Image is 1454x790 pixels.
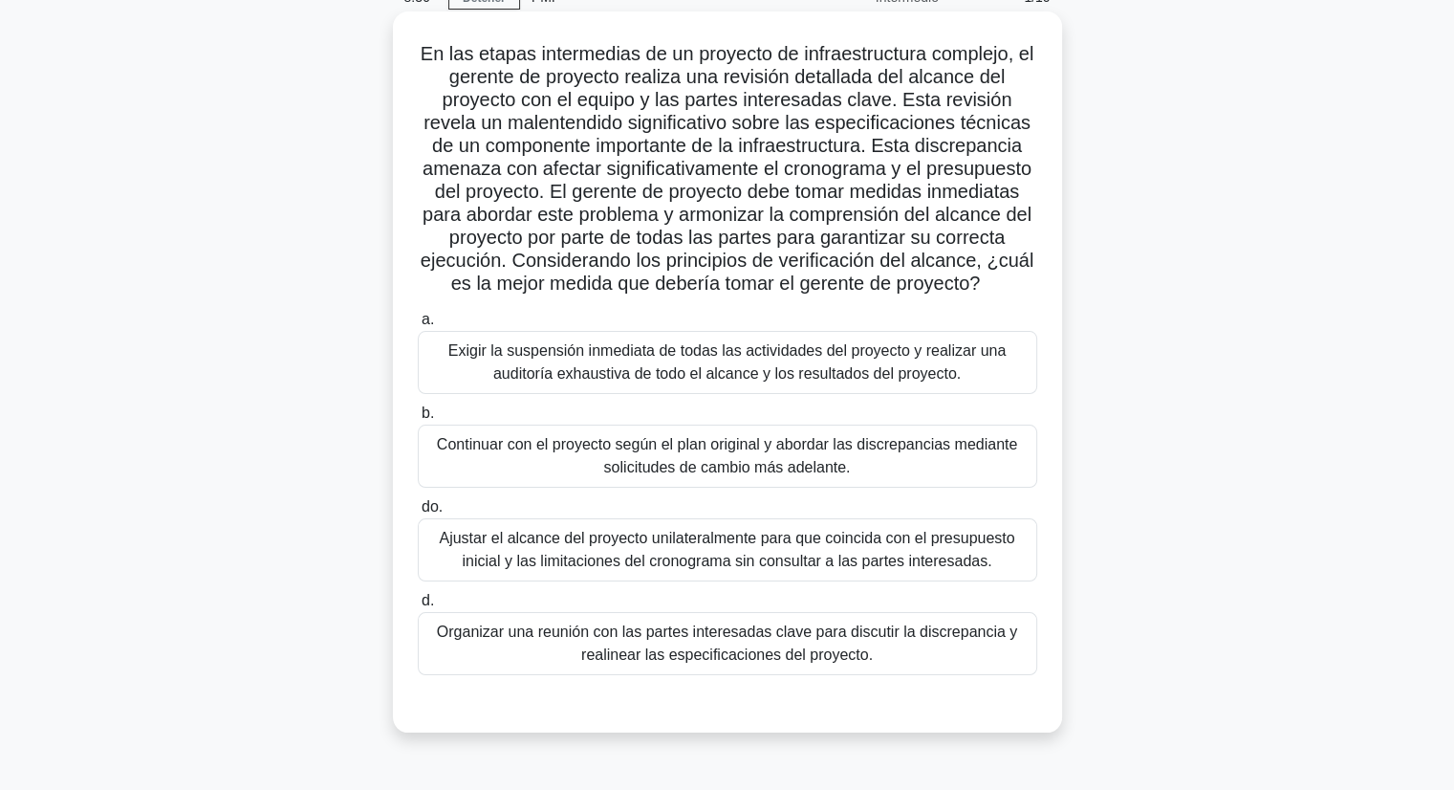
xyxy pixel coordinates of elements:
font: Continuar con el proyecto según el plan original y abordar las discrepancias mediante solicitudes... [437,436,1017,475]
font: Ajustar el alcance del proyecto unilateralmente para que coincida con el presupuesto inicial y la... [439,530,1014,569]
font: d. [422,592,434,608]
font: b. [422,405,434,421]
font: Organizar una reunión con las partes interesadas clave para discutir la discrepancia y realinear ... [437,624,1017,663]
font: Exigir la suspensión inmediata de todas las actividades del proyecto y realizar una auditoría exh... [448,342,1006,382]
font: a. [422,311,434,327]
font: En las etapas intermedias de un proyecto de infraestructura complejo, el gerente de proyecto real... [421,43,1033,294]
font: do. [422,498,443,515]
